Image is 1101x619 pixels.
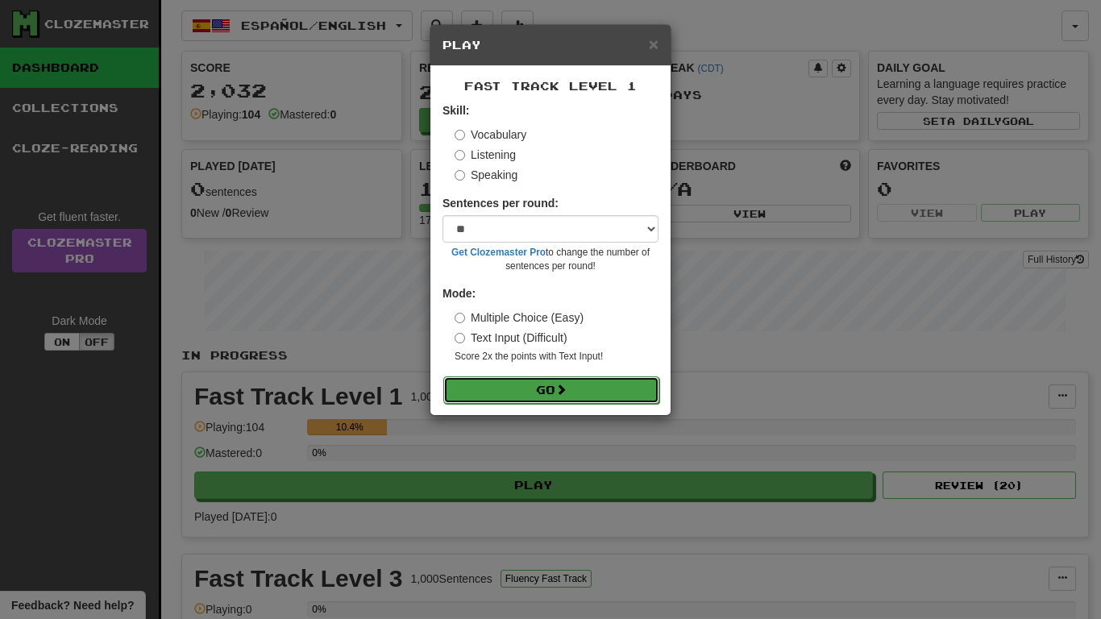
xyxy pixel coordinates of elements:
button: Close [649,35,659,52]
input: Text Input (Difficult) [455,333,465,343]
label: Speaking [455,167,517,183]
strong: Skill: [442,104,469,117]
label: Sentences per round: [442,195,559,211]
a: Get Clozemaster Pro [451,247,546,258]
small: to change the number of sentences per round! [442,246,659,273]
label: Vocabulary [455,127,526,143]
label: Text Input (Difficult) [455,330,567,346]
small: Score 2x the points with Text Input ! [455,350,659,364]
span: × [649,35,659,53]
label: Multiple Choice (Easy) [455,309,584,326]
input: Speaking [455,170,465,181]
button: Go [443,376,659,404]
span: Fast Track Level 1 [464,79,637,93]
input: Vocabulary [455,130,465,140]
h5: Play [442,37,659,53]
input: Listening [455,150,465,160]
input: Multiple Choice (Easy) [455,313,465,323]
label: Listening [455,147,516,163]
strong: Mode: [442,287,476,300]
